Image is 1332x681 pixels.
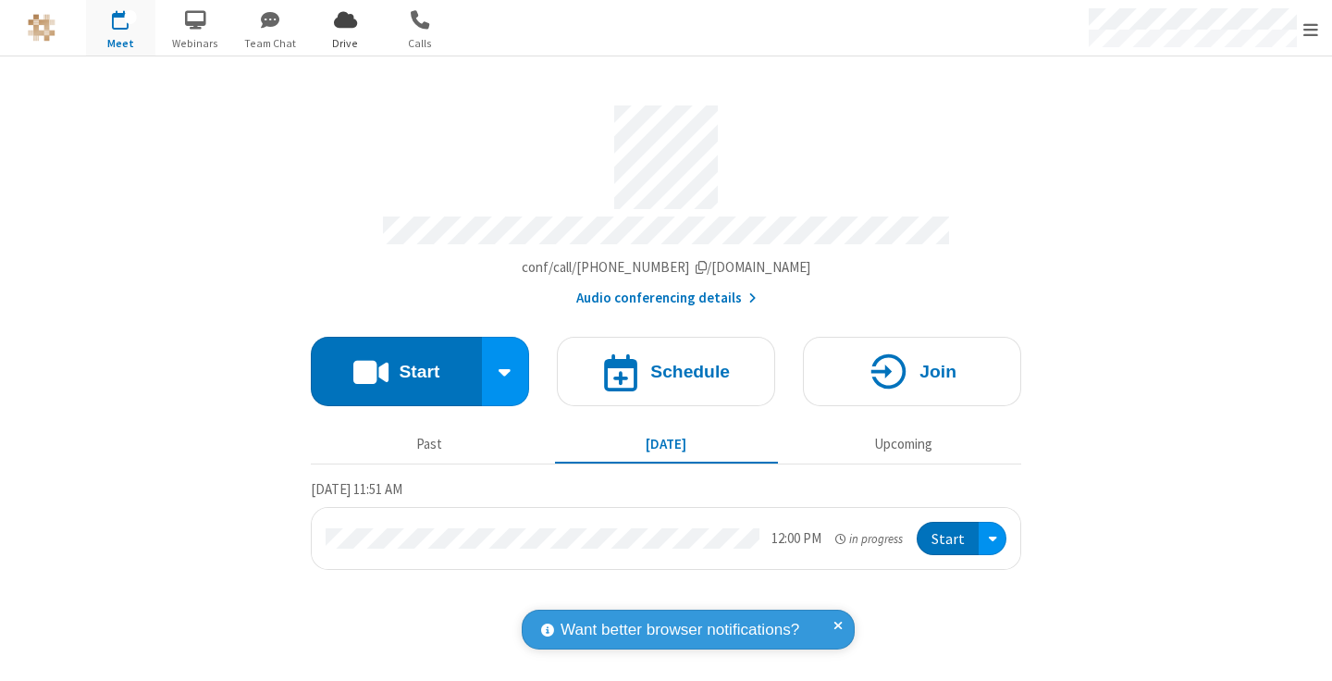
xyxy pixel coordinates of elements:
button: [DATE] [555,427,778,462]
button: Upcoming [792,427,1015,462]
section: Today's Meetings [311,478,1021,571]
span: Calls [386,35,455,52]
img: QA Selenium DO NOT DELETE OR CHANGE [28,14,55,42]
span: Webinars [161,35,230,52]
span: Team Chat [236,35,305,52]
h4: Start [399,363,439,380]
div: Start conference options [482,337,530,406]
section: Account details [311,92,1021,309]
button: Copy my meeting room linkCopy my meeting room link [522,257,811,279]
em: in progress [835,530,903,548]
button: Join [803,337,1021,406]
div: Open menu [979,522,1006,556]
h4: Join [919,363,956,380]
div: 12:00 PM [771,528,821,550]
span: [DATE] 11:51 AM [311,480,402,498]
div: 1 [125,10,137,24]
button: Past [318,427,541,462]
button: Start [311,337,482,406]
span: Drive [311,35,380,52]
button: Start [917,522,979,556]
span: Want better browser notifications? [561,618,799,642]
span: Copy my meeting room link [522,258,811,276]
span: Meet [86,35,155,52]
button: Audio conferencing details [576,288,757,309]
button: Schedule [557,337,775,406]
h4: Schedule [650,363,730,380]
